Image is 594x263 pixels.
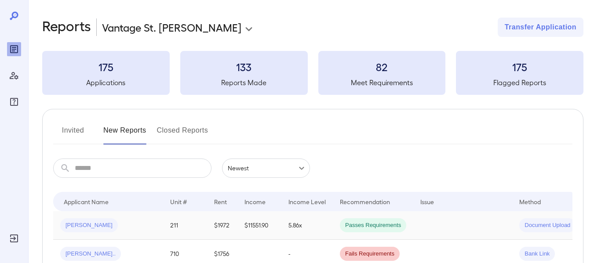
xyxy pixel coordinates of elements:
[42,18,91,37] h2: Reports
[519,221,576,230] span: Document Upload
[180,60,308,74] h3: 133
[318,60,446,74] h3: 82
[340,250,400,258] span: Fails Requirements
[340,221,406,230] span: Passes Requirements
[170,196,187,207] div: Unit #
[42,60,170,74] h3: 175
[180,77,308,88] h5: Reports Made
[214,196,228,207] div: Rent
[318,77,446,88] h5: Meet Requirements
[60,221,118,230] span: [PERSON_NAME]
[7,95,21,109] div: FAQ
[207,211,237,240] td: $1972
[53,123,93,144] button: Invited
[244,196,266,207] div: Income
[42,77,170,88] h5: Applications
[519,250,555,258] span: Bank Link
[498,18,583,37] button: Transfer Application
[281,211,333,240] td: 5.86x
[102,20,241,34] p: Vantage St. [PERSON_NAME]
[288,196,326,207] div: Income Level
[237,211,281,240] td: $11551.90
[64,196,109,207] div: Applicant Name
[456,60,583,74] h3: 175
[7,231,21,245] div: Log Out
[420,196,434,207] div: Issue
[42,51,583,95] summary: 175Applications133Reports Made82Meet Requirements175Flagged Reports
[222,159,310,178] div: Newest
[7,42,21,56] div: Reports
[456,77,583,88] h5: Flagged Reports
[157,123,208,144] button: Closed Reports
[163,211,207,240] td: 211
[60,250,121,258] span: [PERSON_NAME]..
[340,196,390,207] div: Recommendation
[7,68,21,83] div: Manage Users
[519,196,541,207] div: Method
[103,123,146,144] button: New Reports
